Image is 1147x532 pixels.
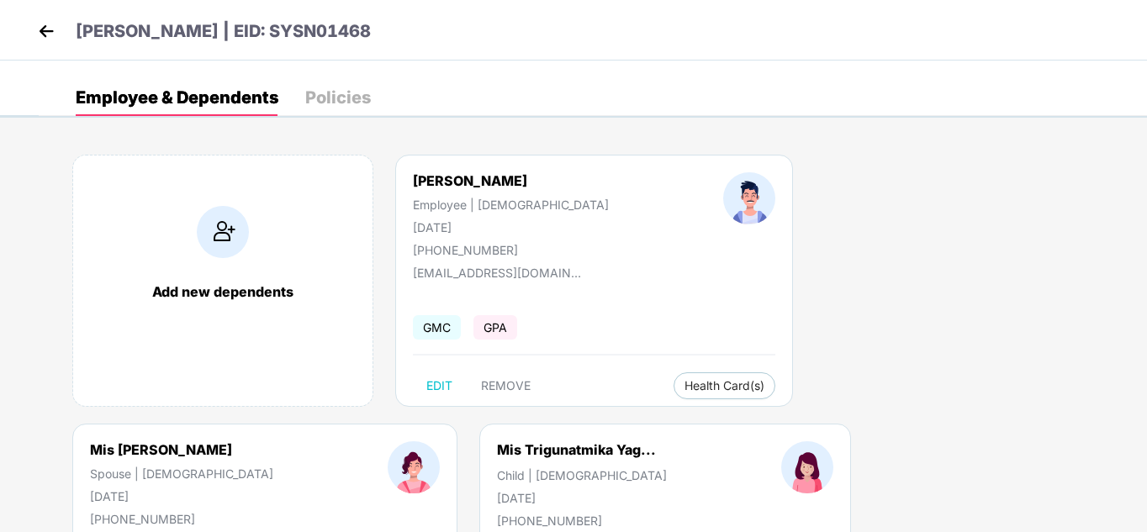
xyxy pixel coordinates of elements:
[674,372,775,399] button: Health Card(s)
[90,512,273,526] div: [PHONE_NUMBER]
[497,441,656,458] div: Mis Trigunatmika Yag...
[90,489,273,503] div: [DATE]
[413,315,461,340] span: GMC
[90,283,356,300] div: Add new dependents
[684,382,764,390] span: Health Card(s)
[388,441,440,493] img: profileImage
[197,206,249,258] img: addIcon
[413,243,609,257] div: [PHONE_NUMBER]
[305,89,371,106] div: Policies
[468,372,544,399] button: REMOVE
[76,89,278,106] div: Employee & Dependents
[413,220,609,234] div: [DATE]
[90,441,273,458] div: Mis [PERSON_NAME]
[497,468,667,482] div: Child | [DEMOGRAPHIC_DATA]
[481,379,531,392] span: REMOVE
[90,466,273,481] div: Spouse | [DEMOGRAPHIC_DATA]
[497,514,667,528] div: [PHONE_NUMBER]
[781,441,833,493] img: profileImage
[426,379,452,392] span: EDIT
[413,198,609,212] div: Employee | [DEMOGRAPHIC_DATA]
[723,172,775,224] img: profileImage
[76,18,371,45] p: [PERSON_NAME] | EID: SYSN01468
[413,172,609,189] div: [PERSON_NAME]
[413,372,466,399] button: EDIT
[473,315,517,340] span: GPA
[34,18,59,44] img: back
[497,491,667,505] div: [DATE]
[413,266,581,280] div: [EMAIL_ADDRESS][DOMAIN_NAME]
